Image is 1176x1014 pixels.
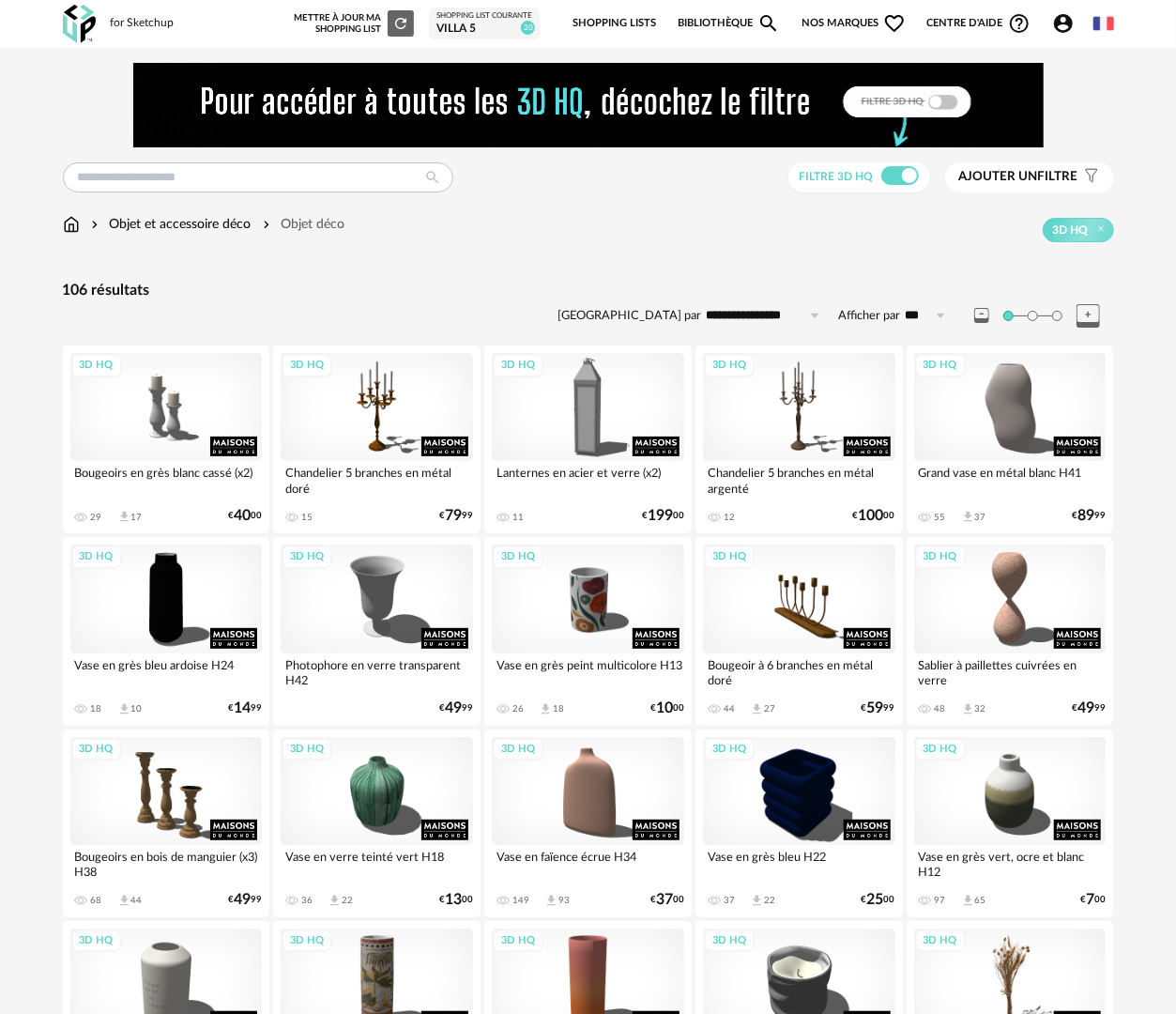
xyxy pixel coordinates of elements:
[1052,12,1075,35] span: Account Circle icon
[282,738,332,761] div: 3D HQ
[959,170,1038,183] span: Ajouter un
[234,510,251,522] span: 40
[512,512,524,523] div: 11
[961,702,975,716] span: Download icon
[294,10,414,37] div: Mettre à jour ma Shopping List
[133,63,1044,147] img: FILTRE%20HQ%20NEW_V1%20(4).gif
[131,895,143,906] div: 44
[70,461,263,499] div: Bougeoirs en grès blanc cassé (x2)
[724,895,735,906] div: 37
[704,545,755,569] div: 3D HQ
[234,702,251,714] span: 14
[1093,13,1114,34] img: fr
[650,894,684,906] div: € 00
[704,738,755,761] div: 3D HQ
[724,512,735,523] div: 12
[228,894,262,906] div: € 99
[91,512,102,523] div: 29
[558,308,702,324] label: [GEOGRAPHIC_DATA] par
[1053,223,1089,238] span: 3D HQ
[867,894,884,906] span: 25
[117,510,131,524] span: Download icon
[650,702,684,714] div: € 00
[493,545,543,569] div: 3D HQ
[1072,702,1106,714] div: € 99
[63,346,270,533] a: 3D HQ Bougeoirs en grès blanc cassé (x2) 29 Download icon 17 €4000
[228,702,262,714] div: € 99
[703,461,895,499] div: Chandelier 5 branches en métal argenté
[63,5,96,43] img: OXP
[724,703,735,714] div: 44
[764,703,775,714] div: 27
[975,703,986,714] div: 32
[678,4,781,43] a: BibliothèqueMagnify icon
[1008,12,1031,35] span: Help Circle Outline icon
[1086,894,1094,906] span: 7
[914,461,1107,499] div: Grand vase en métal blanc H41
[704,354,755,377] div: 3D HQ
[975,895,986,906] div: 65
[71,545,122,569] div: 3D HQ
[656,894,673,906] span: 37
[862,894,895,906] div: € 00
[907,730,1114,917] a: 3D HQ Vase en grès vert, ocre et blanc H12 97 Download icon 65 €700
[915,738,966,761] div: 3D HQ
[935,895,946,906] div: 97
[131,512,143,523] div: 17
[573,4,656,43] a: Shopping Lists
[695,346,903,533] a: 3D HQ Chandelier 5 branches en métal argenté 12 €10000
[301,895,313,906] div: 36
[757,12,780,35] span: Magnify icon
[883,12,906,35] span: Heart Outline icon
[1078,169,1100,185] span: Filter icon
[945,162,1114,192] button: Ajouter unfiltre Filter icon
[558,895,570,906] div: 93
[1072,510,1106,522] div: € 99
[70,845,263,883] div: Bougeoirs en bois de manguier (x3) H38
[959,169,1078,185] span: filtre
[484,346,692,533] a: 3D HQ Lanternes en acier et verre (x2) 11 €19900
[131,703,143,714] div: 10
[436,11,532,36] a: Shopping List courante VILLA 5 20
[87,215,252,234] div: Objet et accessoire déco
[71,929,122,953] div: 3D HQ
[484,730,692,917] a: 3D HQ Vase en faïence écrue H34 149 Download icon 93 €3700
[439,510,473,522] div: € 99
[392,19,409,28] span: Refresh icon
[445,702,462,714] span: 49
[493,929,543,953] div: 3D HQ
[273,346,481,533] a: 3D HQ Chandelier 5 branches en métal doré 15 €7999
[71,354,122,377] div: 3D HQ
[273,537,481,725] a: 3D HQ Photophore en verre transparent H42 €4999
[539,702,553,716] span: Download icon
[695,537,903,725] a: 3D HQ Bougeoir à 6 branches en métal doré 44 Download icon 27 €5999
[445,894,462,906] span: 13
[71,738,122,761] div: 3D HQ
[439,894,473,906] div: € 00
[961,894,975,908] span: Download icon
[228,510,262,522] div: € 00
[975,512,986,523] div: 37
[493,354,543,377] div: 3D HQ
[1080,894,1106,906] div: € 00
[648,510,673,522] span: 199
[704,929,755,953] div: 3D HQ
[281,845,473,883] div: Vase en verre teinté vert H18
[282,354,332,377] div: 3D HQ
[544,894,558,908] span: Download icon
[87,215,102,234] img: svg+xml;base64,PHN2ZyB3aWR0aD0iMTYiIGhlaWdodD0iMTYiIHZpZXdCb3g9IjAgMCAxNiAxNiIgZmlsbD0ibm9uZSIgeG...
[642,510,684,522] div: € 00
[117,894,131,908] span: Download icon
[282,545,332,569] div: 3D HQ
[927,12,1031,35] span: Centre d'aideHelp Circle Outline icon
[445,510,462,522] span: 79
[867,702,884,714] span: 59
[493,738,543,761] div: 3D HQ
[656,702,673,714] span: 10
[907,346,1114,533] a: 3D HQ Grand vase en métal blanc H41 55 Download icon 37 €8999
[439,702,473,714] div: € 99
[91,703,102,714] div: 18
[764,895,775,906] div: 22
[703,653,895,691] div: Bougeoir à 6 branches en métal doré
[553,703,564,714] div: 18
